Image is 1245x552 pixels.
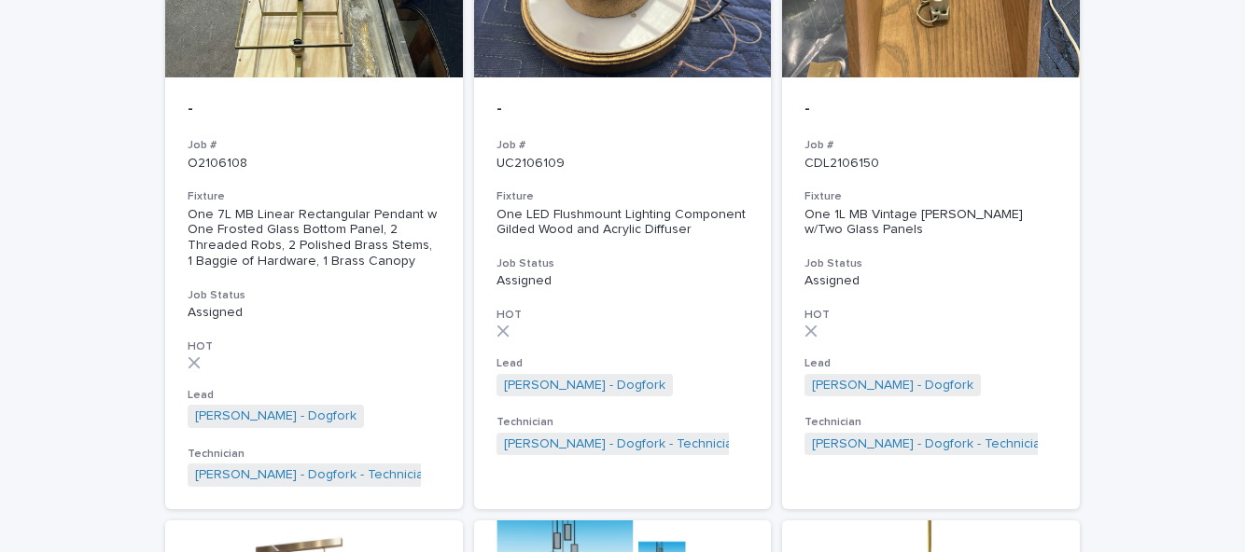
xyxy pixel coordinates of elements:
[497,100,749,120] p: -
[188,138,441,153] h3: Job #
[497,138,749,153] h3: Job #
[804,308,1057,323] h3: HOT
[812,436,1048,452] a: [PERSON_NAME] - Dogfork - Technician
[504,378,665,393] a: [PERSON_NAME] - Dogfork
[195,408,357,424] a: [PERSON_NAME] - Dogfork
[804,356,1057,371] h3: Lead
[804,100,1057,120] p: -
[188,388,441,403] h3: Lead
[188,156,441,172] p: O2106108
[497,356,749,371] h3: Lead
[188,305,441,321] p: Assigned
[812,378,973,393] a: [PERSON_NAME] - Dogfork
[188,339,441,354] h3: HOT
[188,189,441,204] h3: Fixture
[497,189,749,204] h3: Fixture
[497,256,749,271] h3: Job Status
[195,467,431,483] a: [PERSON_NAME] - Dogfork - Technician
[497,273,749,289] p: Assigned
[497,207,749,239] div: One LED Flushmount Lighting Component Gilded Wood and Acrylic Diffuser
[804,189,1057,204] h3: Fixture
[188,447,441,462] h3: Technician
[804,138,1057,153] h3: Job #
[804,156,1057,172] p: CDL2106150
[804,256,1057,271] h3: Job Status
[497,415,749,430] h3: Technician
[188,288,441,303] h3: Job Status
[188,207,441,269] div: One 7L MB Linear Rectangular Pendant w One Frosted Glass Bottom Panel, 2 Threaded Robs, 2 Polishe...
[497,156,749,172] p: UC2106109
[504,436,740,452] a: [PERSON_NAME] - Dogfork - Technician
[188,100,441,120] p: -
[804,415,1057,430] h3: Technician
[804,273,1057,289] p: Assigned
[804,207,1057,239] div: One 1L MB Vintage [PERSON_NAME] w/Two Glass Panels
[497,308,749,323] h3: HOT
